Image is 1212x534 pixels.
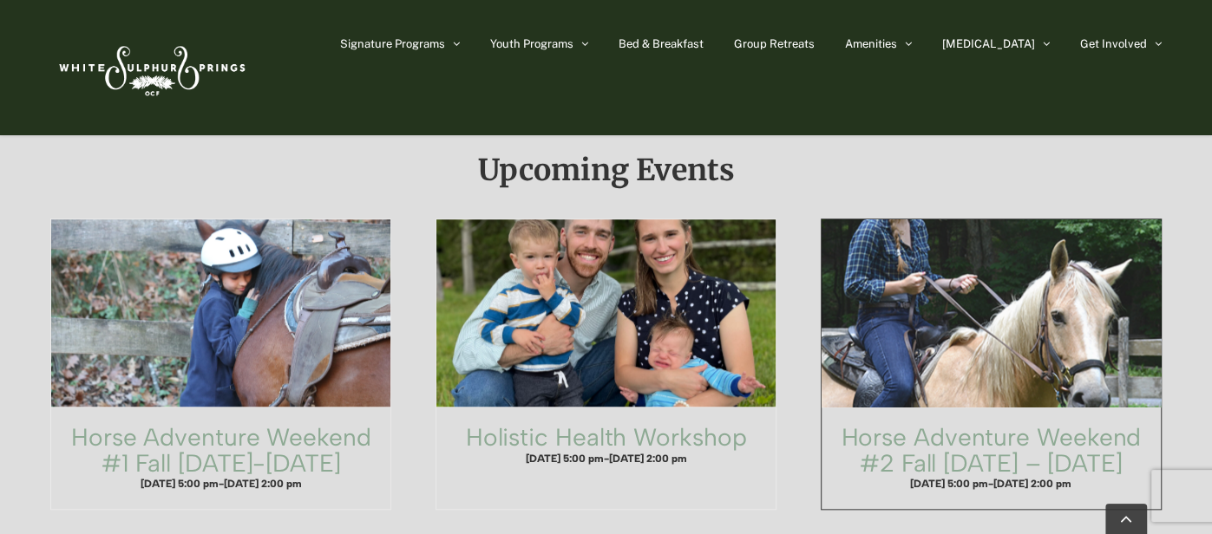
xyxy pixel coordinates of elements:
a: Horse Adventure Weekend #1 Fall Wednesday-Friday [51,219,390,407]
span: Signature Programs [340,38,445,49]
a: Horse Adventure Weekend #1 Fall [DATE]-[DATE] [71,422,371,478]
a: Holistic Health Workshop [436,219,776,407]
span: Amenities [845,38,897,49]
span: [DATE] 2:00 pm [608,453,686,465]
span: Bed & Breakfast [619,38,704,49]
h4: - [69,476,373,492]
a: Horse Adventure Weekend #2 Fall Friday – Sunday [822,219,1161,407]
img: White Sulphur Springs Logo [51,27,251,108]
span: [DATE] 2:00 pm [224,478,302,490]
span: [MEDICAL_DATA] [942,38,1035,49]
span: [DATE] 5:00 pm [525,453,603,465]
a: Horse Adventure Weekend #2 Fall [DATE] – [DATE] [841,422,1141,478]
span: [DATE] 2:00 pm [993,478,1071,490]
h4: - [454,451,758,466]
span: [DATE] 5:00 pm [910,478,988,490]
h4: - [839,476,1143,492]
span: Get Involved [1080,38,1147,49]
h2: Upcoming Events [50,154,1161,186]
span: Youth Programs [490,38,573,49]
span: [DATE] 5:00 pm [141,478,219,490]
span: Group Retreats [734,38,815,49]
a: Holistic Health Workshop [466,422,747,452]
